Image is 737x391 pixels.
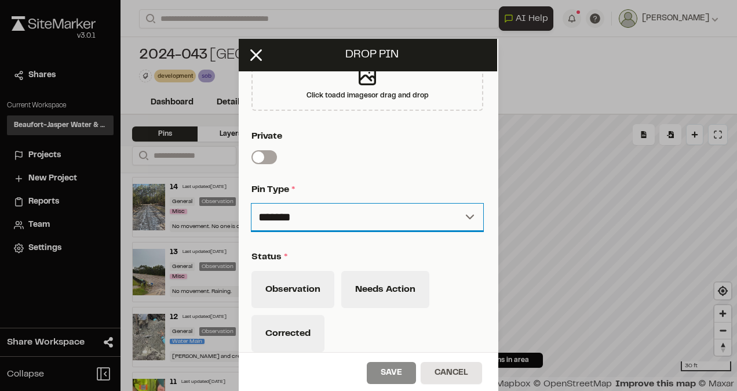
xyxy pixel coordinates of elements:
button: Needs Action [341,271,429,308]
p: Status [251,250,479,264]
button: Corrected [251,315,324,352]
button: Cancel [421,362,482,384]
button: Save [367,362,416,384]
button: Observation [251,271,334,308]
p: Private [251,129,479,143]
p: Pin Type [251,183,479,197]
